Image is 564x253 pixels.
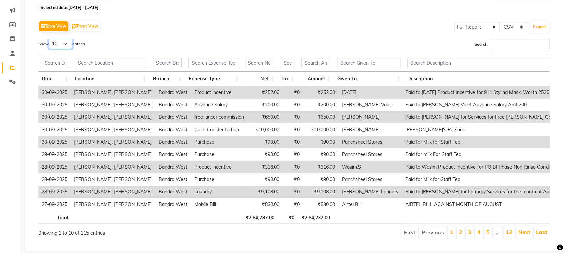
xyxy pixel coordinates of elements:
[298,72,333,86] th: Amount: activate to sort column ascending
[518,229,530,236] a: Next
[71,99,155,111] td: [PERSON_NAME], [PERSON_NAME]
[283,86,303,99] td: ₹0
[283,136,303,148] td: ₹0
[247,136,283,148] td: ₹90.00
[283,123,303,136] td: ₹0
[155,173,191,186] td: Bandra West
[339,161,402,173] td: Wasim.S
[49,39,72,49] select: Showentries
[38,136,71,148] td: 30-09-2025
[38,198,71,211] td: 27-09-2025
[247,198,283,211] td: ₹830.00
[71,148,155,161] td: [PERSON_NAME], [PERSON_NAME]
[301,58,330,68] input: Search Amount
[486,229,490,236] a: 5
[283,186,303,198] td: ₹0
[191,123,247,136] td: Cash transfer to hub
[155,136,191,148] td: Bandra West
[303,86,339,99] td: ₹252.00
[71,198,155,211] td: [PERSON_NAME], [PERSON_NAME]
[339,148,402,161] td: Panchsheel Stores
[38,173,71,186] td: 28-09-2025
[303,198,339,211] td: ₹830.00
[38,123,71,136] td: 30-09-2025
[247,186,283,198] td: ₹9,108.00
[38,161,71,173] td: 28-09-2025
[155,186,191,198] td: Bandra West
[191,186,247,198] td: Laundry
[191,136,247,148] td: Purchase
[245,58,274,68] input: Search Net
[339,123,402,136] td: [PERSON_NAME].
[303,148,339,161] td: ₹90.00
[72,72,150,86] th: Location: activate to sort column ascending
[38,99,71,111] td: 30-09-2025
[247,173,283,186] td: ₹90.00
[71,173,155,186] td: [PERSON_NAME], [PERSON_NAME]
[283,161,303,173] td: ₹0
[339,198,402,211] td: Airtel Bill
[339,99,402,111] td: [PERSON_NAME] Valet
[337,58,400,68] input: Search Given To
[38,72,72,86] th: Date: activate to sort column ascending
[155,198,191,211] td: Bandra West
[277,72,298,86] th: Tax: activate to sort column ascending
[38,226,245,237] div: Showing 1 to 10 of 115 entries
[477,229,481,236] a: 4
[283,99,303,111] td: ₹0
[333,72,403,86] th: Given To: activate to sort column ascending
[459,229,462,236] a: 2
[339,111,402,123] td: [PERSON_NAME]
[71,186,155,198] td: [PERSON_NAME], [PERSON_NAME]
[188,58,238,68] input: Search Expense Type
[70,21,100,31] button: Pivot View
[75,58,146,68] input: Search Location
[150,72,185,86] th: Branch: activate to sort column ascending
[339,136,402,148] td: Panchsheel Stores.
[247,123,283,136] td: ₹10,000.00
[303,123,339,136] td: ₹10,000.00
[303,111,339,123] td: ₹650.00
[39,3,100,12] span: Selected date:
[38,39,85,49] label: Show entries
[185,72,242,86] th: Expense Type: activate to sort column ascending
[247,161,283,173] td: ₹316.00
[303,186,339,198] td: ₹9,108.00
[71,136,155,148] td: [PERSON_NAME], [PERSON_NAME]
[191,173,247,186] td: Purchase
[281,58,294,68] input: Search Tax
[242,72,277,86] th: Net: activate to sort column ascending
[153,58,182,68] input: Search Branch
[38,211,72,224] th: Total
[39,21,68,31] button: Table View
[191,111,247,123] td: free lancer commission
[247,111,283,123] td: ₹650.00
[71,161,155,173] td: [PERSON_NAME], [PERSON_NAME]
[474,39,550,49] label: Search:
[339,173,402,186] td: Panchsheel Stores
[339,86,402,99] td: [DATE]
[283,198,303,211] td: ₹0
[71,123,155,136] td: [PERSON_NAME], [PERSON_NAME]
[72,24,77,29] img: pivot.png
[38,111,71,123] td: 30-09-2025
[450,229,453,236] a: 1
[155,161,191,173] td: Bandra West
[68,5,98,10] span: [DATE] - [DATE]
[155,148,191,161] td: Bandra West
[38,86,71,99] td: 30-09-2025
[191,99,247,111] td: Advance Salary
[155,86,191,99] td: Bandra West
[247,86,283,99] td: ₹252.00
[298,211,333,224] th: ₹2,84,237.00
[247,148,283,161] td: ₹90.00
[278,211,298,224] th: ₹0
[71,111,155,123] td: [PERSON_NAME], [PERSON_NAME]
[303,173,339,186] td: ₹90.00
[71,86,155,99] td: [PERSON_NAME], [PERSON_NAME]
[491,39,550,49] input: Search:
[530,21,549,33] button: Export
[339,186,402,198] td: [PERSON_NAME] Laundry
[38,186,71,198] td: 28-09-2025
[283,111,303,123] td: ₹0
